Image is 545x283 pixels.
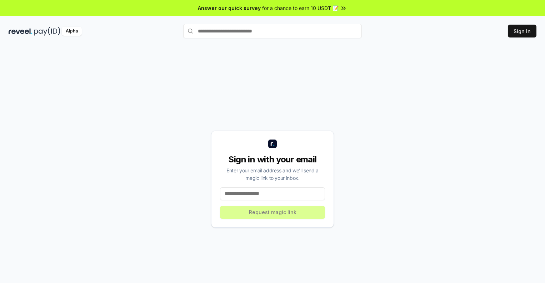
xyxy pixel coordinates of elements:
[62,27,82,36] div: Alpha
[34,27,60,36] img: pay_id
[220,167,325,182] div: Enter your email address and we’ll send a magic link to your inbox.
[198,4,261,12] span: Answer our quick survey
[220,154,325,165] div: Sign in with your email
[508,25,536,37] button: Sign In
[262,4,339,12] span: for a chance to earn 10 USDT 📝
[268,140,277,148] img: logo_small
[9,27,32,36] img: reveel_dark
